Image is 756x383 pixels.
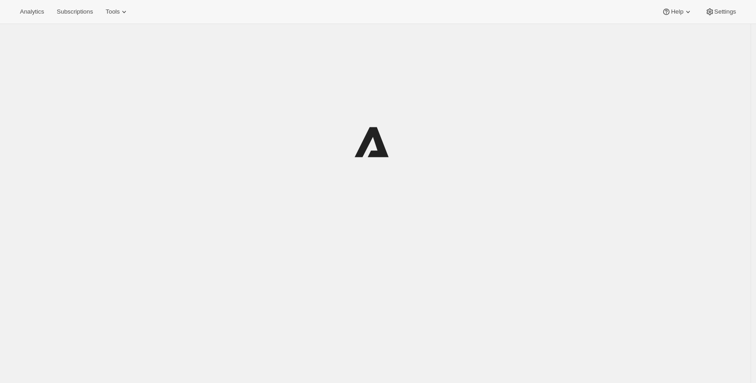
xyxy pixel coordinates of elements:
button: Settings [700,5,742,18]
span: Help [671,8,683,15]
button: Analytics [14,5,49,18]
span: Analytics [20,8,44,15]
span: Tools [106,8,120,15]
button: Help [656,5,698,18]
button: Subscriptions [51,5,98,18]
button: Tools [100,5,134,18]
span: Settings [714,8,736,15]
span: Subscriptions [57,8,93,15]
